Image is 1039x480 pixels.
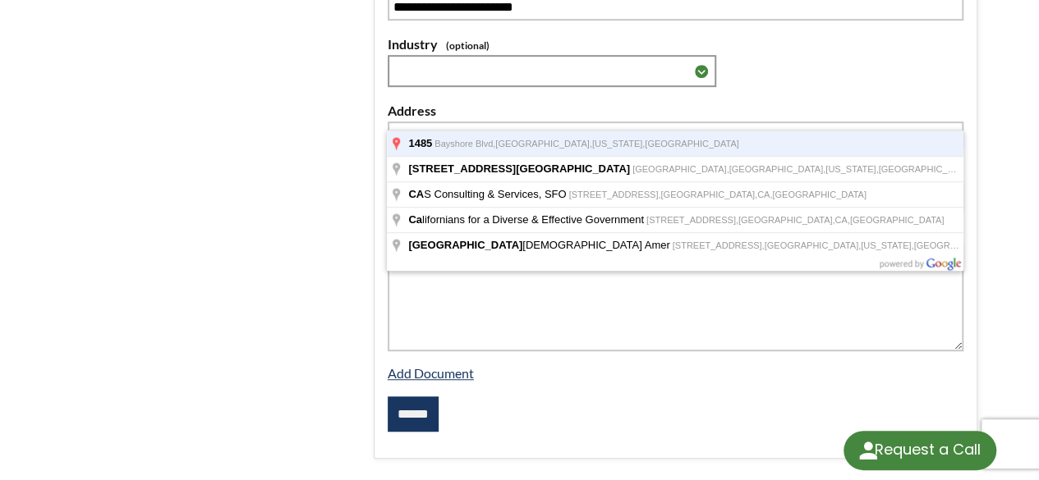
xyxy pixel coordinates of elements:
span: [STREET_ADDRESS][GEOGRAPHIC_DATA] [408,162,630,175]
span: CA, [834,215,849,225]
span: [GEOGRAPHIC_DATA], [660,190,757,199]
div: Request a Call [874,431,980,469]
span: S Consulting & Services, SFO [408,188,568,200]
span: [US_STATE], [825,164,878,174]
span: Bayshore Blvd, [434,139,495,149]
img: round button [855,437,881,464]
span: [GEOGRAPHIC_DATA] [645,139,739,149]
span: [DEMOGRAPHIC_DATA] Amer [408,239,672,251]
span: [STREET_ADDRESS], [568,190,660,199]
span: Ca [408,213,422,226]
span: [US_STATE], [592,139,645,149]
span: [STREET_ADDRESS], [673,240,765,250]
span: [GEOGRAPHIC_DATA] [913,240,1008,250]
span: [GEOGRAPHIC_DATA], [738,215,835,225]
label: Industry [388,34,963,55]
span: [GEOGRAPHIC_DATA] [772,190,867,199]
a: Add Document [388,365,474,381]
span: [STREET_ADDRESS], [646,215,738,225]
span: [GEOGRAPHIC_DATA], [632,164,729,174]
div: Request a Call [844,431,996,470]
span: CA [408,188,424,200]
span: CA, [757,190,772,199]
span: [GEOGRAPHIC_DATA] [878,164,972,174]
span: [GEOGRAPHIC_DATA], [495,139,592,149]
span: lifornians for a Diverse & Effective Government [408,213,646,226]
span: [GEOGRAPHIC_DATA] [850,215,945,225]
span: [GEOGRAPHIC_DATA], [764,240,861,250]
span: [GEOGRAPHIC_DATA], [729,164,826,174]
span: [GEOGRAPHIC_DATA] [408,239,522,251]
label: Address [388,100,963,121]
span: [US_STATE], [861,240,913,250]
span: 1485 [408,137,432,149]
